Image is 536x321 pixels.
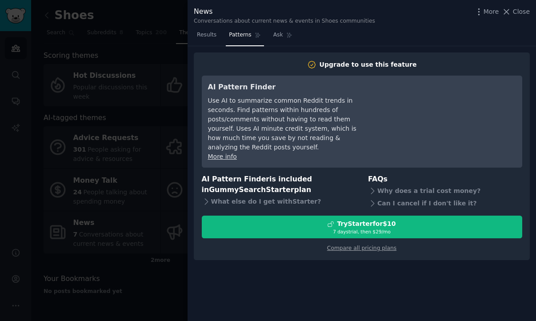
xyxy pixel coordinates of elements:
h3: AI Pattern Finder is included in plan [202,174,356,196]
a: More info [208,153,237,160]
h3: FAQs [368,174,522,185]
button: TryStarterfor$107 daystrial, then $29/mo [202,216,522,238]
a: Ask [270,28,296,46]
div: Conversations about current news & events in Shoes communities [194,17,375,25]
div: 7 days trial, then $ 29 /mo [202,229,522,235]
a: Patterns [226,28,264,46]
h3: AI Pattern Finder [208,82,370,93]
span: Results [197,31,216,39]
a: Compare all pricing plans [327,245,396,251]
span: More [484,7,499,16]
div: Upgrade to use this feature [320,60,417,69]
div: Can I cancel if I don't like it? [368,197,522,209]
span: GummySearch Starter [209,185,294,194]
a: Results [194,28,220,46]
div: News [194,6,375,17]
span: Close [513,7,530,16]
span: Ask [273,31,283,39]
span: Patterns [229,31,251,39]
button: More [474,7,499,16]
iframe: YouTube video player [383,82,516,148]
button: Close [502,7,530,16]
div: What else do I get with Starter ? [202,196,356,208]
div: Why does a trial cost money? [368,185,522,197]
div: Try Starter for $10 [337,219,396,229]
div: Use AI to summarize common Reddit trends in seconds. Find patterns within hundreds of posts/comme... [208,96,370,152]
